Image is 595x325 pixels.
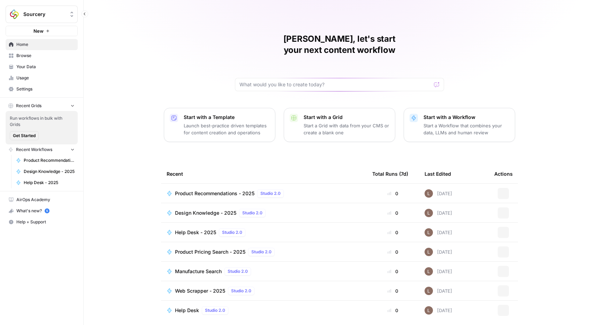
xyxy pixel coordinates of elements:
span: Product Recommendations - 2025 [24,157,75,164]
span: Run workflows in bulk with Grids [10,115,74,128]
div: 0 [372,268,413,275]
span: Get Started [13,133,36,139]
span: Help Desk - 2025 [175,229,216,236]
div: [DATE] [425,267,452,276]
div: Actions [494,164,513,183]
div: 0 [372,190,413,197]
p: Start a Grid with data from your CMS or create a blank one [304,122,389,136]
button: Start with a TemplateLaunch best-practice driven templates for content creation and operations [164,108,275,142]
img: muu6utue8gv7desilo8ikjhuo4fq [425,287,433,295]
span: Product Pricing Search - 2025 [175,248,245,255]
a: Product Recommendations - 2025 [13,155,78,166]
img: muu6utue8gv7desilo8ikjhuo4fq [425,306,433,315]
span: Settings [16,86,75,92]
div: Last Edited [425,164,451,183]
button: Help + Support [6,216,78,228]
p: Launch best-practice driven templates for content creation and operations [184,122,269,136]
div: 0 [372,209,413,216]
a: Help Desk - 2025Studio 2.0 [167,228,361,237]
div: 0 [372,287,413,294]
span: Help + Support [16,219,75,225]
p: Start a Workflow that combines your data, LLMs and human review [424,122,509,136]
div: [DATE] [425,306,452,315]
div: 0 [372,229,413,236]
span: Manufacture Search [175,268,222,275]
a: Manufacture SearchStudio 2.0 [167,267,361,276]
div: Recent [167,164,361,183]
button: Start with a GridStart a Grid with data from your CMS or create a blank one [284,108,395,142]
span: Studio 2.0 [222,229,242,236]
p: Start with a Template [184,114,269,121]
p: Start with a Grid [304,114,389,121]
p: Start with a Workflow [424,114,509,121]
button: What's new? 5 [6,205,78,216]
span: AirOps Academy [16,197,75,203]
span: Recent Workflows [16,146,52,153]
a: Web Scrapper - 2025Studio 2.0 [167,287,361,295]
span: Web Scrapper - 2025 [175,287,225,294]
div: 0 [372,307,413,314]
a: Product Pricing Search - 2025Studio 2.0 [167,248,361,256]
img: muu6utue8gv7desilo8ikjhuo4fq [425,209,433,217]
div: 0 [372,248,413,255]
span: Design Knowledge - 2025 [24,168,75,175]
div: [DATE] [425,228,452,237]
span: Help Desk [175,307,199,314]
a: Settings [6,84,78,95]
text: 5 [46,209,48,213]
a: Design Knowledge - 2025Studio 2.0 [167,209,361,217]
a: AirOps Academy [6,194,78,205]
span: Studio 2.0 [231,288,251,294]
h1: [PERSON_NAME], let's start your next content workflow [235,33,444,56]
span: Design Knowledge - 2025 [175,209,236,216]
button: Get Started [10,131,39,140]
img: muu6utue8gv7desilo8ikjhuo4fq [425,189,433,198]
span: Studio 2.0 [205,307,225,314]
a: Product Recommendations - 2025Studio 2.0 [167,189,361,198]
a: Browse [6,50,78,61]
a: Help DeskStudio 2.0 [167,306,361,315]
button: New [6,26,78,36]
img: muu6utue8gv7desilo8ikjhuo4fq [425,248,433,256]
a: Help Desk - 2025 [13,177,78,188]
span: Studio 2.0 [251,249,272,255]
div: [DATE] [425,189,452,198]
div: Total Runs (7d) [372,164,408,183]
span: Studio 2.0 [260,190,281,197]
img: muu6utue8gv7desilo8ikjhuo4fq [425,267,433,276]
div: [DATE] [425,248,452,256]
span: Help Desk - 2025 [24,180,75,186]
span: New [33,27,44,34]
span: Usage [16,75,75,81]
div: [DATE] [425,209,452,217]
span: Home [16,41,75,48]
span: Browse [16,53,75,59]
div: What's new? [6,206,77,216]
input: What would you like to create today? [239,81,431,88]
button: Start with a WorkflowStart a Workflow that combines your data, LLMs and human review [404,108,515,142]
a: Your Data [6,61,78,72]
span: Recent Grids [16,103,41,109]
a: Home [6,39,78,50]
a: Design Knowledge - 2025 [13,166,78,177]
button: Recent Grids [6,101,78,111]
span: Studio 2.0 [242,210,262,216]
img: Sourcery Logo [8,8,21,21]
span: Studio 2.0 [228,268,248,275]
a: 5 [45,208,49,213]
span: Sourcery [23,11,66,18]
img: muu6utue8gv7desilo8ikjhuo4fq [425,228,433,237]
div: [DATE] [425,287,452,295]
a: Usage [6,72,78,84]
span: Product Recommendations - 2025 [175,190,254,197]
button: Workspace: Sourcery [6,6,78,23]
span: Your Data [16,64,75,70]
button: Recent Workflows [6,144,78,155]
